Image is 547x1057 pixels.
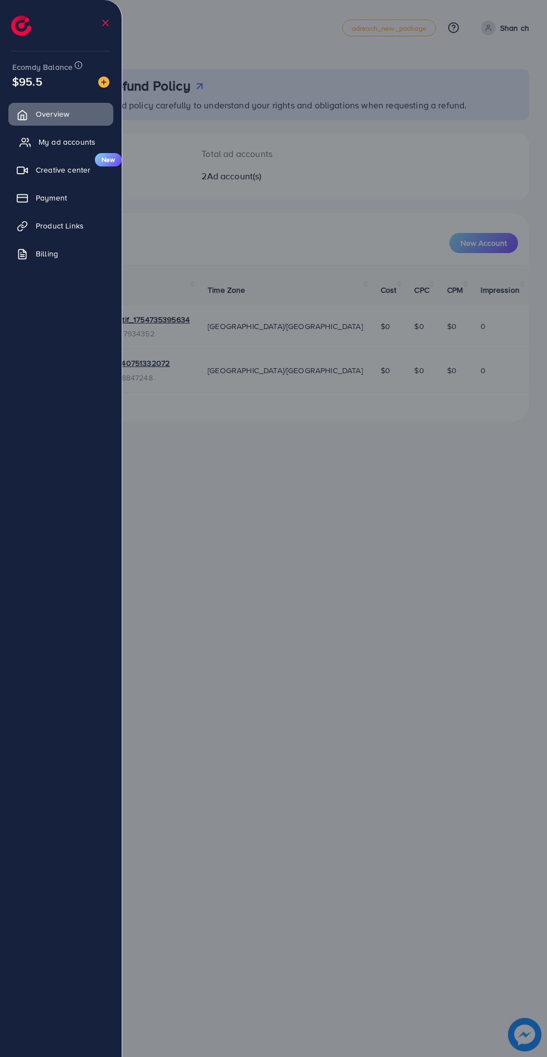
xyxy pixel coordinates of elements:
a: Billing [8,242,113,265]
span: My ad accounts [39,136,95,147]
span: Ecomdy Balance [12,61,73,73]
span: New [95,153,122,166]
a: Creative centerNew [8,159,113,181]
a: Overview [8,103,113,125]
span: Overview [36,108,69,120]
a: Payment [8,187,113,209]
span: Product Links [36,220,84,231]
span: Billing [36,248,58,259]
span: Creative center [36,164,90,175]
a: Product Links [8,215,113,237]
img: image [98,77,109,88]
img: logo [11,16,31,36]
a: My ad accounts [8,131,113,153]
span: $95.5 [12,73,42,89]
span: Payment [36,192,67,203]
